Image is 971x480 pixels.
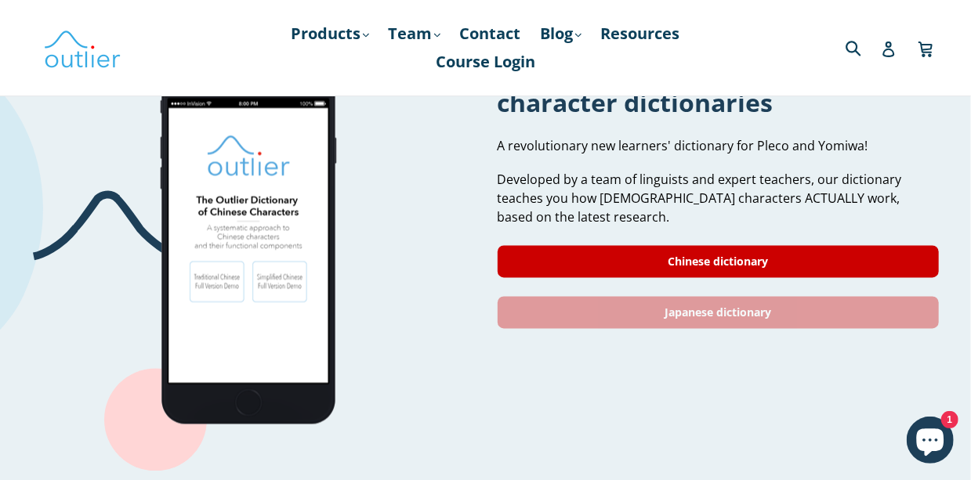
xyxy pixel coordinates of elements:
[43,25,121,70] img: Outlier Linguistics
[381,20,448,48] a: Team
[498,246,939,278] a: Chinese dictionary
[498,297,939,329] a: Japanese dictionary
[498,138,868,155] span: A revolutionary new learners' dictionary for Pleco and Yomiwa!
[902,417,958,467] inbox-online-store-chat: Shopify online store chat
[593,20,688,48] a: Resources
[842,31,885,63] input: Search
[498,171,902,226] span: Developed by a team of linguists and expert teachers, our dictionary teaches you how [DEMOGRAPHIC...
[284,20,377,48] a: Products
[452,20,529,48] a: Contact
[533,20,589,48] a: Blog
[428,48,543,76] a: Course Login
